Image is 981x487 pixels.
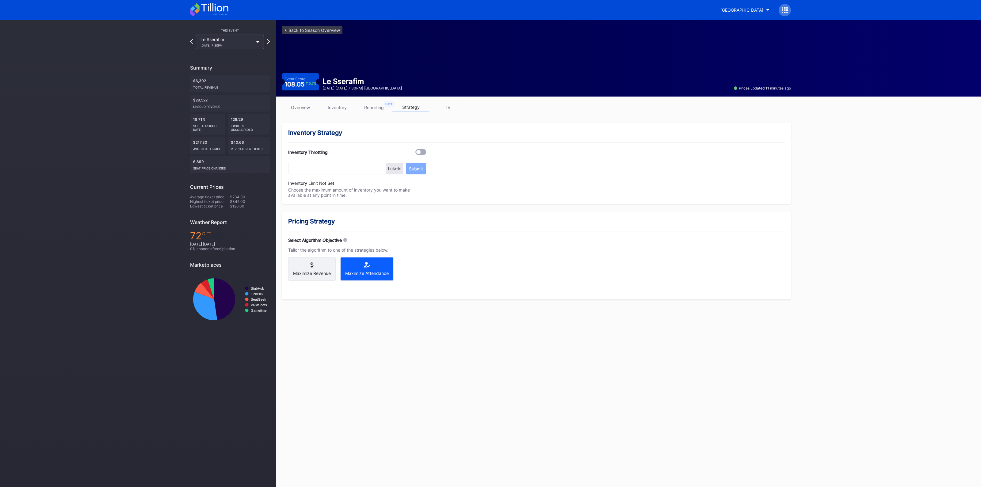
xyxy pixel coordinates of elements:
[190,262,270,268] div: Marketplaces
[288,218,785,225] div: Pricing Strategy
[190,219,270,225] div: Weather Report
[288,150,328,155] div: Inventory Throttling
[200,44,253,47] div: [DATE] 7:30PM
[231,145,267,151] div: Revenue per ticket
[190,114,225,135] div: 18.71%
[386,163,403,174] div: tickets
[309,82,316,85] div: 5.7 %
[193,164,267,170] div: seat price changes
[230,195,270,199] div: $234.30
[193,102,267,108] div: Unsold Revenue
[190,204,230,208] div: Lowest ticket price
[356,103,392,112] a: reporting
[284,77,305,81] div: Event Score
[288,187,426,198] div: Choose the maximum amount of inventory you want to make available at any point in time.
[734,86,791,90] div: Prices updated 11 minutes ago
[201,230,212,242] span: ℉
[323,86,402,90] div: [DATE] [DATE] 7:30PM | [GEOGRAPHIC_DATA]
[190,75,270,92] div: $6,302
[288,129,785,136] div: Inventory Strategy
[716,4,774,16] button: [GEOGRAPHIC_DATA]
[190,242,270,246] div: [DATE] [DATE]
[251,298,266,301] text: SeatGeek
[288,238,342,243] div: Select Algorithm Objective
[282,26,342,34] a: <-Back to Season Overview
[190,95,270,112] div: $29,522
[288,181,426,186] div: Inventory Limit Not Set
[190,184,270,190] div: Current Prices
[190,246,270,251] div: 0 % chance of precipitation
[251,303,267,307] text: VividSeats
[392,103,429,112] a: strategy
[228,114,270,135] div: 126/29
[251,287,264,290] text: StubHub
[231,122,267,131] div: Tickets Unsold/Sold
[228,137,270,154] div: $40.66
[200,37,253,47] div: Le Sserafim
[720,7,763,13] div: [GEOGRAPHIC_DATA]
[190,272,270,326] svg: Chart title
[251,309,267,312] text: Gametime
[230,199,270,204] div: $345.00
[288,247,426,253] div: Tailor the algorithm to one of the strategies below.
[190,65,270,71] div: Summary
[190,199,230,204] div: Highest ticket price
[323,77,402,86] div: Le Sserafim
[190,137,225,154] div: $217.30
[190,230,270,242] div: 72
[190,29,270,32] div: This Event
[193,122,222,131] div: Sell Through Rate
[284,81,316,87] div: 108.05
[193,83,267,89] div: Total Revenue
[319,103,356,112] a: inventory
[190,156,270,173] div: 6,899
[406,163,426,174] button: Submit
[345,271,389,276] div: Maximize Attendance
[409,166,423,171] div: Submit
[230,204,270,208] div: $126.00
[282,103,319,112] a: overview
[429,103,466,112] a: TV
[193,145,222,151] div: Avg ticket price
[251,292,264,296] text: TickPick
[190,195,230,199] div: Average ticket price
[293,271,331,276] div: Maximize Revenue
